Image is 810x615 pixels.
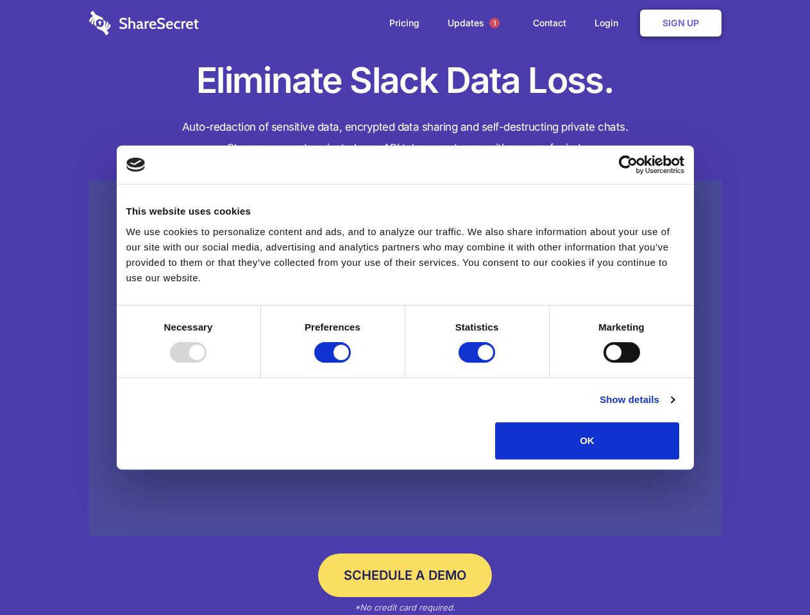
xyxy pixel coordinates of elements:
a: Sign Up [640,10,721,37]
a: Show details [600,392,674,407]
em: *No credit card required. [355,602,455,612]
strong: Preferences [305,322,360,332]
a: Wistia video thumbnail [89,181,721,536]
a: Schedule a Demo [318,553,492,597]
strong: Statistics [455,322,499,332]
h1: Eliminate Slack Data Loss. [89,58,721,104]
a: Contact [520,3,579,43]
strong: Necessary [164,322,213,332]
img: logo [126,158,146,172]
a: Usercentrics Cookiebot - opens in a new window [572,155,684,174]
button: OK [495,422,679,459]
img: logo-wordmark-white-trans-d4663122ce5f474addd5e946df7df03e33cb6a1c49d2221995e7729f52c070b2.svg [89,11,199,35]
a: Pricing [376,3,432,43]
span: 1 [489,18,500,28]
div: This website uses cookies [126,204,684,219]
h4: Auto-redaction of sensitive data, encrypted data sharing and self-destructing private chats. Shar... [89,117,721,159]
a: Login [582,3,637,43]
div: We use cookies to personalize content and ads, and to analyze our traffic. We also share informat... [126,224,684,286]
strong: Marketing [598,322,645,332]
